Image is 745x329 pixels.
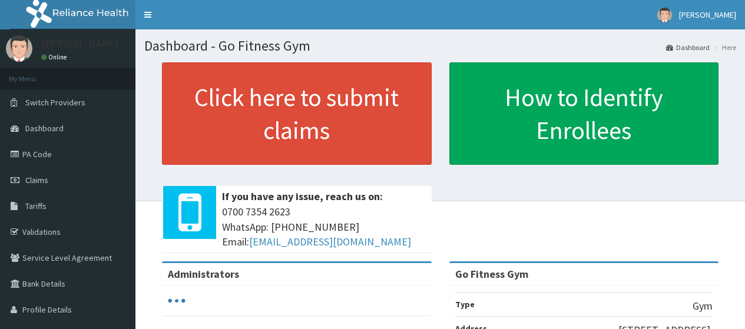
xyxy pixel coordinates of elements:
[455,299,475,310] b: Type
[144,38,736,54] h1: Dashboard - Go Fitness Gym
[168,292,186,310] svg: audio-loading
[222,204,426,250] span: 0700 7354 2623 WhatsApp: [PHONE_NUMBER] Email:
[249,235,411,248] a: [EMAIL_ADDRESS][DOMAIN_NAME]
[25,123,64,134] span: Dashboard
[25,201,47,211] span: Tariffs
[222,190,383,203] b: If you have any issue, reach us on:
[41,38,118,49] p: [PERSON_NAME]
[25,175,48,185] span: Claims
[41,53,69,61] a: Online
[449,62,719,165] a: How to Identify Enrollees
[657,8,672,22] img: User Image
[6,35,32,62] img: User Image
[666,42,710,52] a: Dashboard
[679,9,736,20] span: [PERSON_NAME]
[711,42,736,52] li: Here
[693,298,713,314] p: Gym
[162,62,432,165] a: Click here to submit claims
[455,267,528,281] strong: Go Fitness Gym
[168,267,239,281] b: Administrators
[25,97,85,108] span: Switch Providers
